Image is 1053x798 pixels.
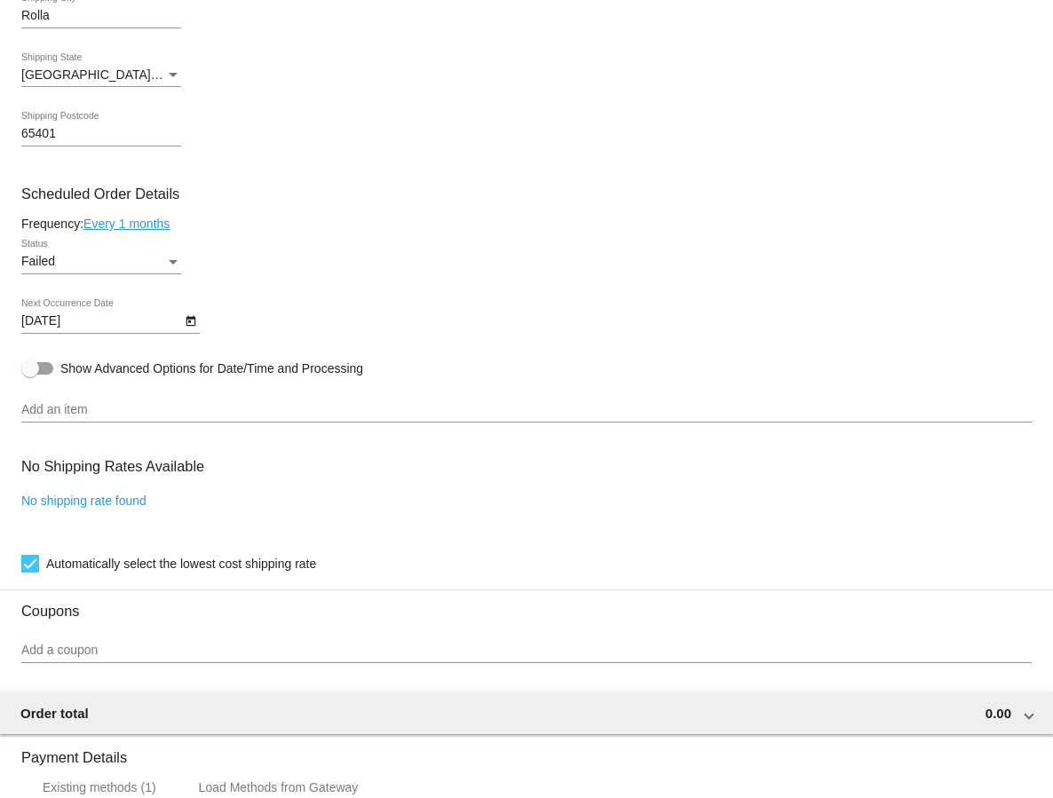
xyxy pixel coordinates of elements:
[21,736,1032,766] h3: Payment Details
[181,311,200,329] button: Open calendar
[21,186,1032,202] h3: Scheduled Order Details
[21,68,181,83] mat-select: Shipping State
[21,127,181,141] input: Shipping Postcode
[21,254,55,268] span: Failed
[20,706,89,721] span: Order total
[199,780,359,794] div: Load Methods from Gateway
[21,255,181,269] mat-select: Status
[21,217,1032,231] div: Frequency:
[21,403,1032,417] input: Add an item
[21,644,1032,658] input: Add a coupon
[21,314,181,328] input: Next Occurrence Date
[21,67,230,82] span: [GEOGRAPHIC_DATA] | [US_STATE]
[21,9,181,23] input: Shipping City
[21,494,146,508] a: No shipping rate found
[60,359,363,377] span: Show Advanced Options for Date/Time and Processing
[21,447,204,486] h3: No Shipping Rates Available
[21,589,1032,620] h3: Coupons
[83,217,170,231] a: Every 1 months
[46,553,316,574] span: Automatically select the lowest cost shipping rate
[43,780,156,794] div: Existing methods (1)
[986,706,1011,721] span: 0.00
